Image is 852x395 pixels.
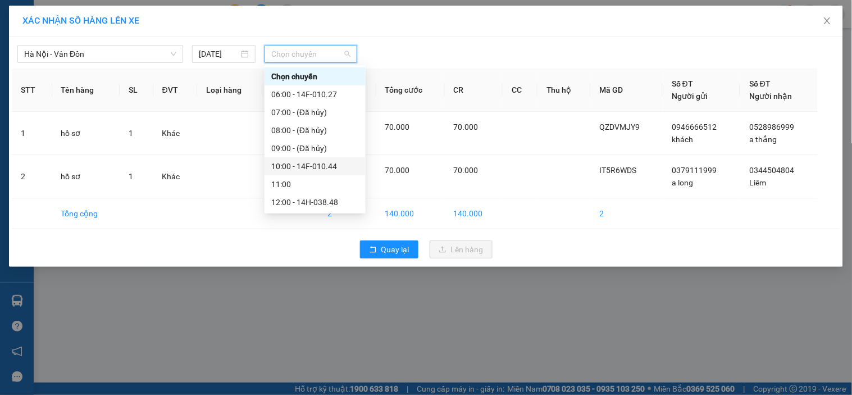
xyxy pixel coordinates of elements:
[672,79,693,88] span: Số ĐT
[263,69,319,112] th: Ghi chú
[265,67,366,85] div: Chọn chuyến
[812,6,843,37] button: Close
[537,69,591,112] th: Thu hộ
[271,196,359,208] div: 12:00 - 14H-038.48
[445,198,503,229] td: 140.000
[52,69,120,112] th: Tên hàng
[22,15,139,26] span: XÁC NHẬN SỐ HÀNG LÊN XE
[129,172,133,181] span: 1
[749,79,771,88] span: Số ĐT
[318,198,376,229] td: 2
[153,112,198,155] td: Khác
[52,198,120,229] td: Tổng cộng
[271,178,359,190] div: 11:00
[749,178,766,187] span: Liêm
[129,129,133,138] span: 1
[823,16,832,25] span: close
[454,166,479,175] span: 70.000
[430,240,493,258] button: uploadLên hàng
[454,122,479,131] span: 70.000
[385,166,410,175] span: 70.000
[672,178,693,187] span: a long
[271,142,359,155] div: 09:00 - (Đã hủy)
[120,69,153,112] th: SL
[445,69,503,112] th: CR
[503,69,537,112] th: CC
[24,46,176,62] span: Hà Nội - Vân Đồn
[600,122,640,131] span: QZDVMJY9
[600,166,637,175] span: IT5R6WDS
[271,160,359,172] div: 10:00 - 14F-010.44
[591,198,663,229] td: 2
[369,246,377,255] span: rollback
[12,112,52,155] td: 1
[12,69,52,112] th: STT
[749,92,792,101] span: Người nhận
[271,106,359,119] div: 07:00 - (Đã hủy)
[376,198,445,229] td: 140.000
[360,240,418,258] button: rollbackQuay lại
[591,69,663,112] th: Mã GD
[271,70,359,83] div: Chọn chuyến
[672,166,717,175] span: 0379111999
[271,124,359,137] div: 08:00 - (Đã hủy)
[12,155,52,198] td: 2
[199,48,239,60] input: 12/08/2025
[52,155,120,198] td: hồ sơ
[52,112,120,155] td: hồ sơ
[672,92,708,101] span: Người gửi
[749,166,794,175] span: 0344504804
[749,122,794,131] span: 0528986999
[271,88,359,101] div: 06:00 - 14F-010.27
[672,122,717,131] span: 0946666512
[271,46,350,62] span: Chọn chuyến
[749,135,777,144] span: a thắng
[376,69,445,112] th: Tổng cước
[153,155,198,198] td: Khác
[197,69,263,112] th: Loại hàng
[672,135,693,144] span: khách
[385,122,410,131] span: 70.000
[153,69,198,112] th: ĐVT
[381,243,409,256] span: Quay lại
